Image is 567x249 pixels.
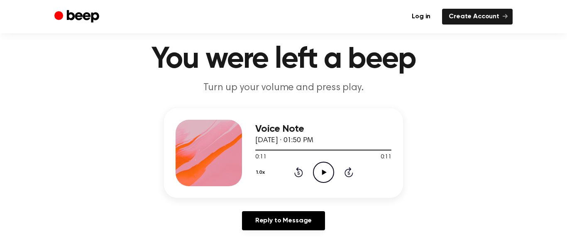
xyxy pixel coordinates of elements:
[255,153,266,162] span: 0:11
[442,9,513,25] a: Create Account
[71,44,496,74] h1: You were left a beep
[54,9,101,25] a: Beep
[405,9,437,25] a: Log in
[255,165,268,180] button: 1.0x
[124,81,443,95] p: Turn up your volume and press play.
[255,137,313,144] span: [DATE] · 01:50 PM
[255,123,391,135] h3: Voice Note
[381,153,391,162] span: 0:11
[242,211,325,230] a: Reply to Message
